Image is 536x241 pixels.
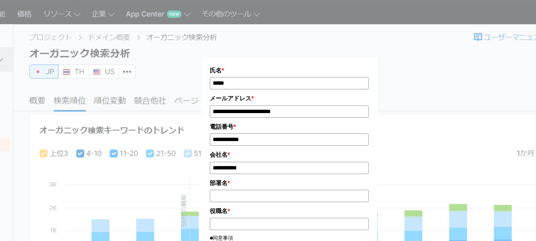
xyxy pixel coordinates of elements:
[210,122,369,131] label: 電話番号
[210,206,369,216] label: 役職名
[210,66,369,75] label: 氏名
[210,178,369,188] label: 部署名
[210,94,369,103] label: メールアドレス
[210,150,369,159] label: 会社名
